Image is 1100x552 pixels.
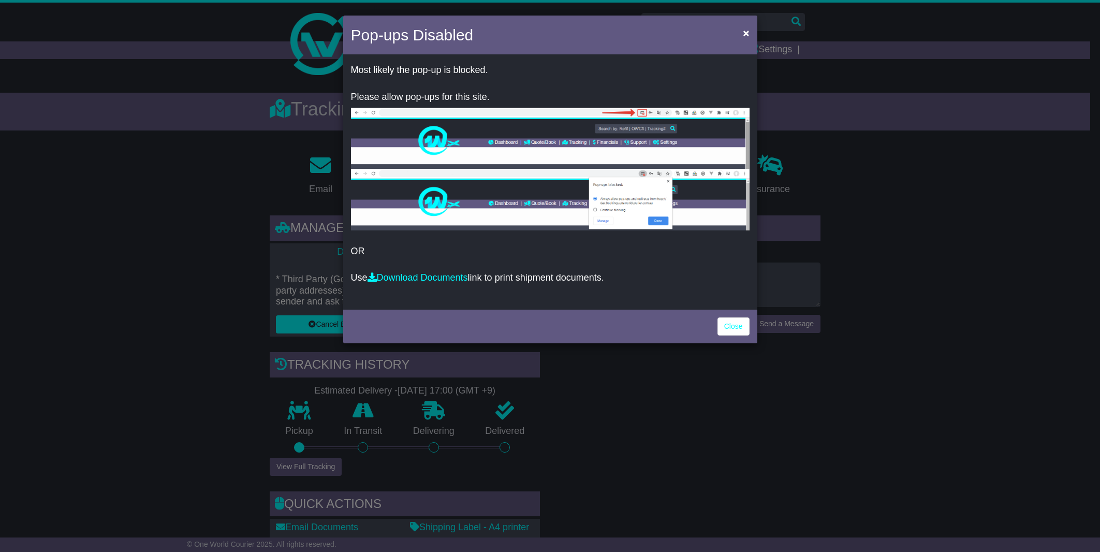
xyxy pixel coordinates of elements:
[343,57,757,307] div: OR
[351,272,750,284] p: Use link to print shipment documents.
[717,317,750,336] a: Close
[351,65,750,76] p: Most likely the pop-up is blocked.
[743,27,749,39] span: ×
[351,169,750,230] img: allow-popup-2.png
[368,272,468,283] a: Download Documents
[351,23,474,47] h4: Pop-ups Disabled
[738,22,754,43] button: Close
[351,92,750,103] p: Please allow pop-ups for this site.
[351,108,750,169] img: allow-popup-1.png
